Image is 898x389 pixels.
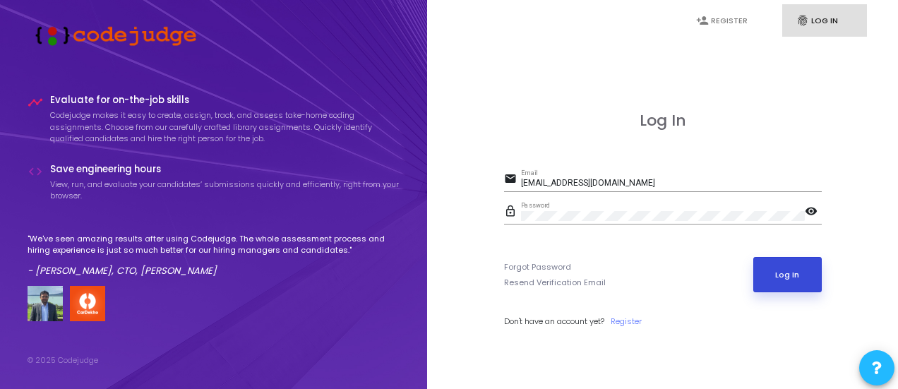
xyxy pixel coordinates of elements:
[504,172,521,188] mat-icon: email
[611,316,642,328] a: Register
[50,95,400,106] h4: Evaluate for on-the-job skills
[504,277,606,289] a: Resend Verification Email
[504,112,822,130] h3: Log In
[50,179,400,202] p: View, run, and evaluate your candidates’ submissions quickly and efficiently, right from your bro...
[28,233,400,256] p: "We've seen amazing results after using Codejudge. The whole assessment process and hiring experi...
[70,286,105,321] img: company-logo
[782,4,867,37] a: fingerprintLog In
[28,354,98,366] div: © 2025 Codejudge
[504,261,571,273] a: Forgot Password
[805,204,822,221] mat-icon: visibility
[696,14,709,27] i: person_add
[28,286,63,321] img: user image
[521,179,822,188] input: Email
[753,257,822,292] button: Log In
[682,4,767,37] a: person_addRegister
[796,14,809,27] i: fingerprint
[28,264,217,277] em: - [PERSON_NAME], CTO, [PERSON_NAME]
[504,316,604,327] span: Don't have an account yet?
[28,164,43,179] i: code
[50,164,400,175] h4: Save engineering hours
[28,95,43,110] i: timeline
[504,204,521,221] mat-icon: lock_outline
[50,109,400,145] p: Codejudge makes it easy to create, assign, track, and assess take-home coding assignments. Choose...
